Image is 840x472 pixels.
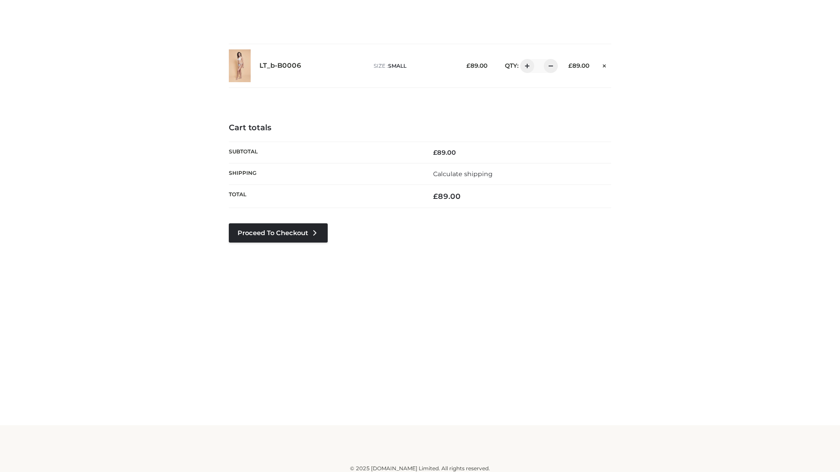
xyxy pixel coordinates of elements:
div: QTY: [496,59,555,73]
bdi: 89.00 [433,192,461,201]
a: Remove this item [598,59,611,70]
th: Shipping [229,163,420,184]
p: size : [374,62,453,70]
th: Total [229,185,420,208]
bdi: 89.00 [466,62,487,69]
span: £ [466,62,470,69]
span: £ [433,192,438,201]
bdi: 89.00 [433,149,456,156]
bdi: 89.00 [568,62,589,69]
span: £ [433,149,437,156]
a: Calculate shipping [433,170,493,178]
span: SMALL [388,62,406,69]
th: Subtotal [229,142,420,163]
a: LT_b-B0006 [259,62,301,70]
h4: Cart totals [229,123,611,133]
a: Proceed to Checkout [229,223,328,243]
span: £ [568,62,572,69]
